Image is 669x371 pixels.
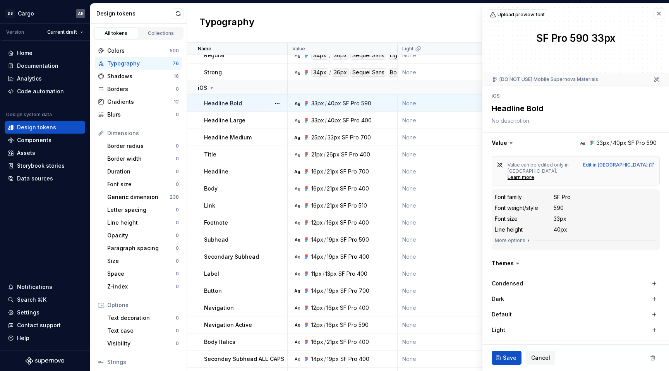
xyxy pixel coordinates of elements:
a: Analytics [5,72,85,85]
div: 21px [327,168,338,175]
div: 238 [170,194,179,200]
a: Gradients12 [95,96,182,108]
div: 0 [176,258,179,264]
div: 16 [174,73,179,79]
div: 33px [311,117,324,124]
div: Design tokens [96,10,173,17]
a: Duration0 [104,165,182,178]
div: SF Pro [342,134,359,141]
td: None [398,265,483,282]
div: 0 [176,271,179,277]
div: 40px [328,117,341,124]
a: Line height0 [104,216,182,229]
div: Opacity [107,232,176,239]
div: SF Pro [338,270,355,278]
span: Current draft [47,29,77,35]
td: None [398,180,483,197]
td: None [398,333,483,350]
div: Options [107,301,179,309]
div: / [324,253,326,261]
div: SF Pro [340,338,357,346]
div: Line height [495,226,523,234]
div: Dimensions [107,129,179,137]
div: 14px [311,236,323,244]
a: Storybook stories [5,160,85,172]
div: Contact support [17,321,61,329]
div: Ag [294,134,300,141]
div: Analytics [17,75,42,82]
div: Space [107,270,176,278]
td: None [398,282,483,299]
div: Ag [294,254,300,260]
div: 400 [359,253,369,261]
td: None [398,112,483,129]
div: SF Pro [340,304,357,312]
div: 0 [176,340,179,347]
div: 33px [554,215,566,223]
a: Opacity0 [104,229,182,242]
div: Ag [294,185,300,192]
div: Text case [107,327,176,335]
div: Font weight/style [495,204,538,212]
div: 21px [327,185,338,192]
div: Blurs [107,111,176,119]
div: / [324,151,326,158]
p: Button [204,287,222,295]
div: / [325,134,327,141]
a: Visibility0 [104,337,182,350]
a: Typography76 [95,57,182,70]
div: / [329,51,331,60]
div: Code automation [17,88,64,95]
td: None [398,95,483,112]
p: Headline Bold [204,100,242,107]
div: Size [107,257,176,265]
div: DS [5,9,15,18]
div: Ag [294,288,300,294]
label: Condensed [492,280,523,287]
textarea: Headline Bold [490,101,658,115]
div: 400 [359,219,369,227]
div: 13px [325,270,337,278]
div: 34px [311,68,328,77]
div: Search ⌘K [17,296,46,304]
a: Settings [5,306,85,319]
a: Shadows16 [95,70,182,82]
div: Sequel Sans [350,68,386,77]
div: Ag [294,322,300,328]
a: Borders0 [95,83,182,95]
div: 25px [311,134,324,141]
div: 400 [361,117,372,124]
div: 34px [311,51,328,60]
div: Gradients [107,98,174,106]
div: 0 [176,328,179,334]
div: Ag [294,356,300,362]
p: Title [204,151,216,158]
h2: Typography [199,16,254,30]
div: AE [78,10,83,17]
p: Navigation [204,304,234,312]
div: Ag [294,100,300,106]
div: 76 [173,60,179,67]
div: 36px [332,51,349,60]
div: Ag [294,220,300,226]
a: [DO NOT USE] Mobile Supernova Materials [499,76,598,82]
td: None [398,197,483,214]
p: Seconday Subhead ALL CAPS [204,355,284,363]
p: Label [204,270,219,278]
div: 16px [311,185,323,192]
div: Ag [294,52,300,58]
a: Documentation [5,60,85,72]
div: 0 [176,315,179,321]
div: Border radius [107,142,176,150]
div: 400 [359,355,369,363]
a: Font size0 [104,178,182,191]
div: SF Pro [340,355,357,363]
div: 590 [554,204,564,212]
a: Code automation [5,85,85,98]
div: 0 [176,181,179,187]
div: 33px [311,100,324,107]
span: Cancel [531,354,550,362]
a: Data sources [5,172,85,185]
td: None [398,129,483,146]
div: 33px [328,134,340,141]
